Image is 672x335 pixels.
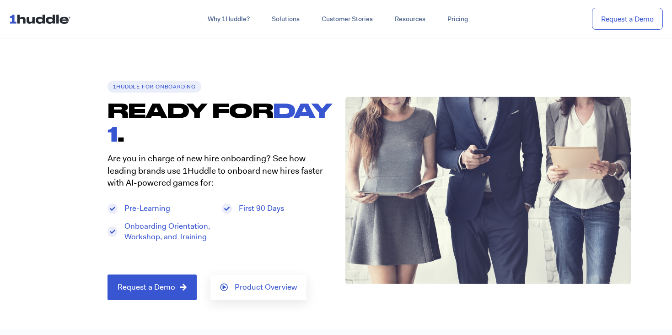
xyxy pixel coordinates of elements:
[118,283,175,291] span: Request a Demo
[235,283,297,291] span: Product Overview
[108,153,327,189] p: Are you in charge of new hire onboarding? See how leading brands use 1Huddle to onboard new hires...
[122,221,213,243] span: Onboarding Orientation, Workshop, and Training
[197,11,261,27] a: Why 1Huddle?
[108,275,197,300] a: Request a Demo
[384,11,436,27] a: Resources
[108,98,332,146] span: DAY 1
[9,10,75,27] img: ...
[592,8,663,30] a: Request a Demo
[311,11,384,27] a: Customer Stories
[108,99,336,146] h1: READY FOR .
[122,203,170,214] span: Pre-Learning
[108,81,202,93] h6: 1Huddle for ONBOARDING
[436,11,479,27] a: Pricing
[237,203,284,214] span: First 90 Days
[261,11,311,27] a: Solutions
[210,275,306,300] a: Product Overview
